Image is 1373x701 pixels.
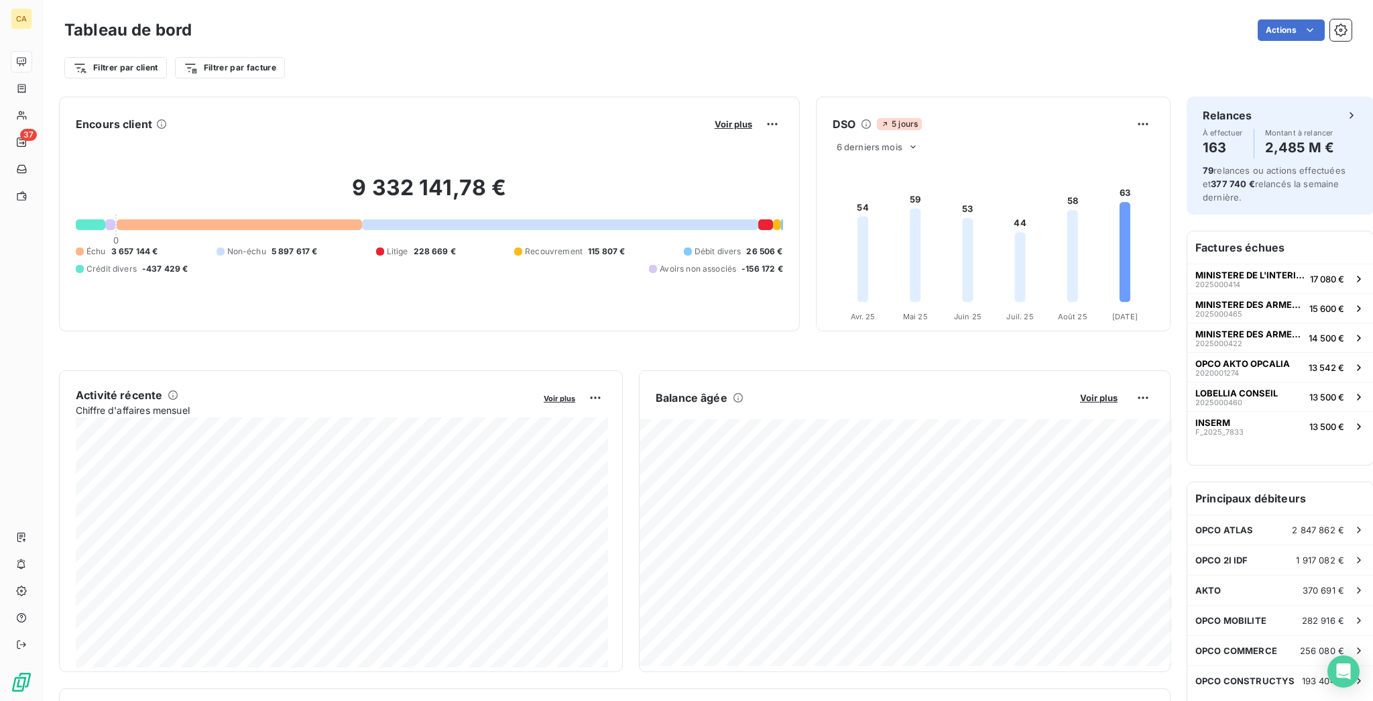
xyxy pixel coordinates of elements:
span: F_2025_7833 [1195,428,1244,436]
button: Voir plus [540,392,579,404]
span: 13 542 € [1309,362,1344,373]
span: AKTO [1195,585,1221,596]
span: 193 404 € [1302,676,1344,686]
tspan: Avr. 25 [850,312,875,321]
span: MINISTERE DES ARMEES / CMG [1195,329,1303,339]
span: 0 [113,235,119,246]
span: OPCO ATLAS [1195,525,1254,535]
span: Chiffre d'affaires mensuel [76,403,534,417]
span: OPCO AKTO OPCALIA [1195,358,1290,369]
h6: Relances [1203,107,1252,123]
span: 256 080 € [1300,645,1344,656]
button: Filtrer par facture [175,57,285,78]
span: 282 916 € [1302,615,1344,626]
button: Voir plus [1076,392,1122,404]
span: 370 691 € [1303,585,1344,596]
span: 15 600 € [1309,303,1344,314]
span: 115 807 € [588,246,625,258]
span: INSERM [1195,417,1230,428]
span: 2025000414 [1195,280,1240,288]
tspan: Mai 25 [902,312,927,321]
span: -156 172 € [741,263,783,275]
span: 228 669 € [414,246,456,258]
span: 2 847 862 € [1292,525,1344,535]
button: Actions [1258,19,1325,41]
button: Voir plus [711,118,756,130]
h6: Encours client [76,116,152,132]
span: 2025000465 [1195,310,1242,318]
span: Montant à relancer [1265,129,1334,137]
img: Logo LeanPay [11,671,32,693]
h2: 9 332 141,78 € [76,174,783,215]
span: OPCO 2I IDF [1195,555,1248,565]
tspan: Juin 25 [954,312,981,321]
tspan: Juil. 25 [1006,312,1033,321]
span: 5 jours [877,118,922,130]
h3: Tableau de bord [64,18,192,42]
span: 2025000460 [1195,398,1242,407]
span: Débit divers [695,246,741,258]
span: Voir plus [715,119,752,129]
span: Échu [86,246,106,258]
h6: DSO [833,116,855,132]
span: 6 derniers mois [837,142,902,152]
span: 2025000422 [1195,339,1242,347]
span: Voir plus [544,394,575,403]
h6: Balance âgée [656,390,727,406]
span: Voir plus [1080,392,1118,403]
h4: 163 [1203,137,1243,158]
span: 377 740 € [1211,178,1254,189]
span: 79 [1203,165,1213,176]
span: Avoirs non associés [660,263,736,275]
span: Recouvrement [525,246,583,258]
span: MINISTERE DES ARMEES / CMG [1195,299,1304,310]
tspan: Août 25 [1057,312,1087,321]
tspan: [DATE] [1112,312,1138,321]
span: Non-échu [227,246,266,258]
div: CA [11,8,32,30]
div: Open Intercom Messenger [1327,655,1360,688]
span: 14 500 € [1309,333,1344,343]
span: 1 917 082 € [1296,555,1344,565]
span: OPCO MOBILITE [1195,615,1266,626]
span: À effectuer [1203,129,1243,137]
h4: 2,485 M € [1265,137,1334,158]
button: Filtrer par client [64,57,167,78]
span: 26 506 € [746,246,782,258]
span: 13 500 € [1309,392,1344,402]
span: 3 657 144 € [111,246,158,258]
span: 2020001274 [1195,369,1239,377]
span: LOBELLIA CONSEIL [1195,388,1278,398]
span: Litige [387,246,408,258]
span: 37 [20,129,37,141]
h6: Activité récente [76,387,162,403]
span: -437 429 € [142,263,188,275]
span: Crédit divers [86,263,137,275]
span: MINISTERE DE L'INTERIEUR [1195,270,1305,280]
span: OPCO CONSTRUCTYS [1195,676,1295,686]
span: OPCO COMMERCE [1195,645,1277,656]
span: relances ou actions effectuées et relancés la semaine dernière. [1203,165,1346,203]
span: 17 080 € [1310,274,1344,284]
span: 13 500 € [1309,421,1344,432]
span: 5 897 617 € [272,246,318,258]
